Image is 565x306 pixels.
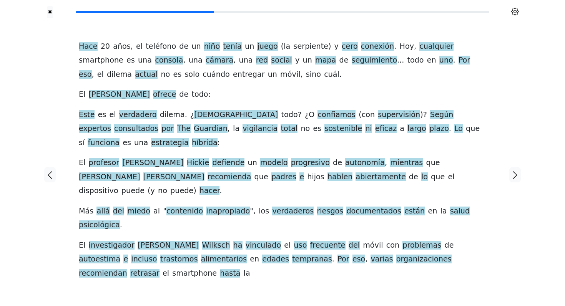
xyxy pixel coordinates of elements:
span: Más [79,207,93,216]
span: un [303,56,312,65]
span: , [365,255,367,264]
span: de [333,158,342,168]
span: autonomía [345,158,385,168]
span: supervisión [378,110,420,120]
span: de [339,56,348,65]
span: que [431,172,445,182]
span: actual [135,70,158,79]
span: en [427,56,436,65]
span: eso [79,70,92,79]
span: contenido [166,207,203,216]
span: sino [306,70,321,79]
span: incluso [131,255,157,264]
span: una [189,56,203,65]
span: teléfono [146,42,176,51]
span: y [151,186,155,196]
span: hablen [327,172,352,182]
span: una [134,138,148,148]
span: smartphone [172,269,217,278]
span: ... [397,56,404,65]
span: hacer [199,186,219,196]
span: ", [250,207,256,216]
span: Según [430,110,454,120]
span: solo [184,70,199,79]
span: por [161,124,174,134]
span: [PERSON_NAME] [122,158,183,168]
span: la [244,269,250,278]
span: con [386,241,399,250]
span: sí [79,138,85,148]
span: psicológica [79,220,120,230]
span: en [428,207,437,216]
span: . [185,110,187,120]
span: O [309,110,314,120]
span: Lo [454,124,463,134]
span: eficaz [375,124,397,134]
span: ni [365,124,372,134]
span: [PERSON_NAME] [89,90,150,99]
span: " [163,207,166,216]
span: años [113,42,131,51]
span: miedo [127,207,150,216]
span: consultados [114,124,158,134]
span: no [301,124,310,134]
span: allá [96,207,110,216]
span: modelo [260,158,288,168]
span: abiertamente [356,172,405,182]
span: El [79,90,85,99]
span: investigador [89,241,135,250]
span: trastornos [160,255,198,264]
span: y [334,42,339,51]
span: todo [407,56,424,65]
span: no [161,70,170,79]
span: ¿ [190,110,194,120]
span: . [453,56,455,65]
span: ) [328,42,331,51]
span: de [409,172,418,182]
span: y [295,56,299,65]
span: verdaderos [272,207,314,216]
span: cero [342,42,358,51]
span: los [259,207,269,216]
span: están [404,207,425,216]
span: estrategia [151,138,189,148]
span: cualquier [419,42,454,51]
span: lo [421,172,428,182]
span: , [183,56,185,65]
span: : [218,138,220,148]
span: cuál [324,70,339,79]
span: e [123,255,128,264]
span: el [284,241,291,250]
span: edades [262,255,289,264]
span: )? [420,110,427,120]
span: con [362,110,375,120]
span: [DEMOGRAPHIC_DATA] [194,110,278,120]
span: cámara [206,56,233,65]
span: ( [281,42,284,51]
span: ¿ [305,110,309,120]
span: [PERSON_NAME] [143,172,204,182]
span: Hoy [399,42,414,51]
span: smartphone [79,56,123,65]
span: problemas [402,241,441,250]
span: El [79,241,85,250]
span: . [394,42,396,51]
span: [PERSON_NAME] [138,241,199,250]
span: es [98,110,106,120]
span: el [163,269,169,278]
span: móvil [363,241,383,250]
span: Por [459,56,470,65]
span: total [281,124,297,134]
span: seguimiento [352,56,397,65]
span: alimentarios [201,255,247,264]
span: el [448,172,454,182]
span: The [177,124,191,134]
span: , [131,42,133,51]
span: Wilksch [202,241,230,250]
span: ) [193,186,196,196]
span: . [449,124,451,134]
span: uno [439,56,453,65]
span: niño [204,42,220,51]
span: confiamos [317,110,356,120]
span: de [179,42,188,51]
